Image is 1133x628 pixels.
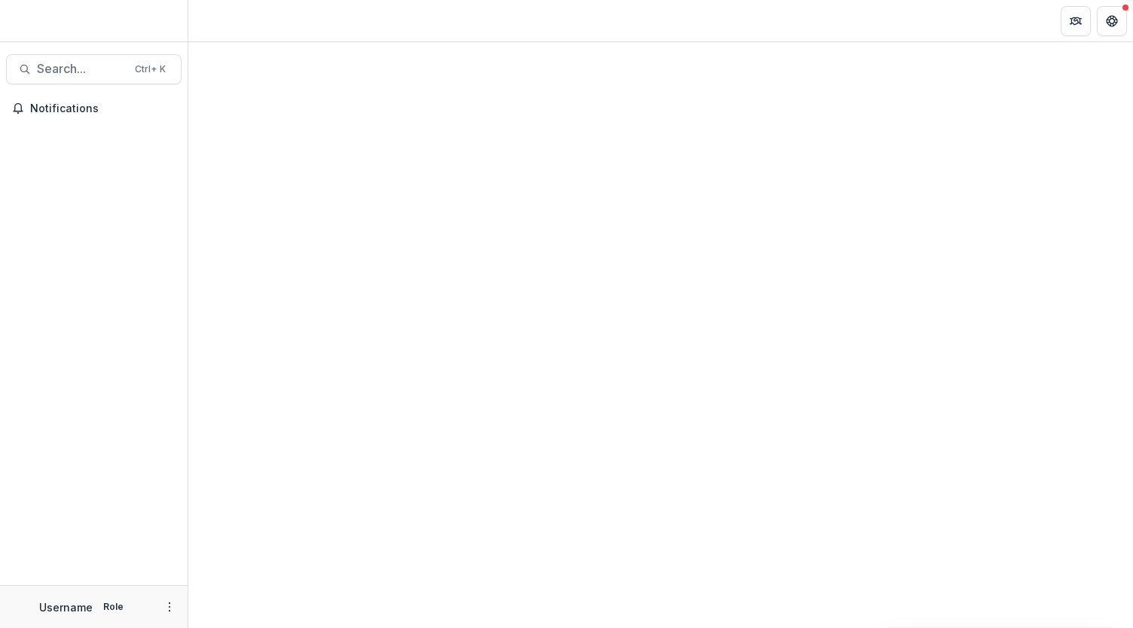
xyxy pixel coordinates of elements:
nav: breadcrumb [194,10,258,32]
button: Get Help [1097,6,1127,36]
span: Search... [37,62,126,76]
p: Username [39,599,93,615]
button: Notifications [6,96,182,120]
button: More [160,598,179,616]
div: Ctrl + K [132,61,169,78]
button: Partners [1061,6,1091,36]
button: Search... [6,54,182,84]
span: Notifications [30,102,176,115]
p: Role [99,600,128,614]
